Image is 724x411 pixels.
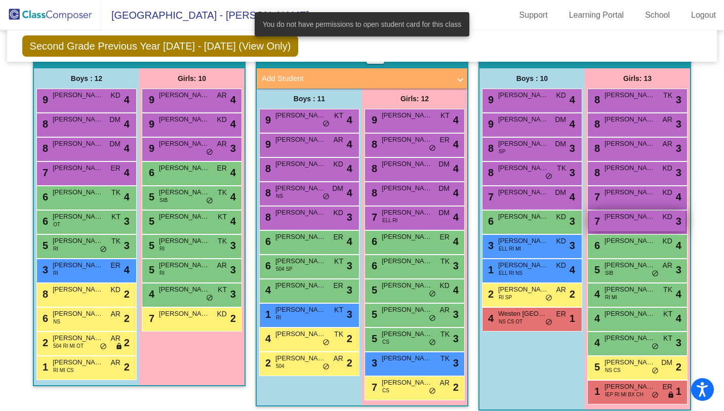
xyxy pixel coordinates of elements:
[263,114,271,126] span: 9
[592,216,600,227] span: 7
[556,260,566,271] span: KD
[570,92,575,107] span: 4
[124,262,130,277] span: 4
[453,137,459,152] span: 4
[206,148,213,156] span: do_not_disturb_alt
[557,163,566,174] span: TK
[206,197,213,205] span: do_not_disturb_alt
[498,163,549,173] span: [PERSON_NAME] [PERSON_NAME]
[382,208,432,218] span: [PERSON_NAME]
[556,309,566,319] span: ER
[367,49,384,64] button: Print Students Details
[111,309,120,319] span: AR
[429,314,436,322] span: do_not_disturb_alt
[139,68,245,89] div: Girls: 10
[275,208,326,218] span: [PERSON_NAME] Ramteare
[124,189,130,204] span: 4
[40,337,48,348] span: 2
[592,191,600,202] span: 7
[486,289,494,300] span: 2
[53,212,103,222] span: [PERSON_NAME]
[592,94,600,105] span: 8
[146,143,154,154] span: 9
[124,311,130,326] span: 2
[382,110,432,120] span: [PERSON_NAME]
[369,236,377,247] span: 6
[486,143,494,154] span: 8
[217,163,227,174] span: ER
[124,238,130,253] span: 3
[511,7,556,23] a: Support
[438,159,450,170] span: DM
[323,339,330,347] span: do_not_disturb_alt
[556,284,566,295] span: AR
[499,318,522,325] span: NS CS OT
[545,173,552,181] span: do_not_disturb_alt
[676,262,681,277] span: 3
[592,240,600,251] span: 6
[605,114,655,125] span: [PERSON_NAME]
[347,161,352,176] span: 4
[382,338,389,346] span: CS
[570,165,575,180] span: 3
[676,286,681,302] span: 4
[570,311,575,326] span: 1
[382,329,432,339] span: [PERSON_NAME]
[663,309,672,319] span: KT
[440,110,450,121] span: KT
[34,68,139,89] div: Boys : 12
[146,216,154,227] span: 5
[570,214,575,229] span: 3
[605,284,655,295] span: [PERSON_NAME]
[453,185,459,200] span: 4
[592,313,600,324] span: 4
[53,318,60,325] span: NS
[605,236,655,246] span: [PERSON_NAME]
[218,236,227,246] span: TK
[124,141,130,156] span: 4
[124,286,130,302] span: 2
[276,314,281,321] span: RI
[275,305,326,315] span: [PERSON_NAME]
[159,187,210,197] span: [PERSON_NAME]
[40,216,48,227] span: 6
[498,260,549,270] span: [PERSON_NAME]
[570,238,575,253] span: 3
[382,159,432,169] span: [PERSON_NAME]
[556,236,566,246] span: KD
[111,333,120,344] span: AR
[111,212,120,222] span: KT
[146,289,154,300] span: 4
[159,284,210,295] span: [PERSON_NAME]
[676,214,681,229] span: 3
[570,189,575,204] span: 4
[159,309,210,319] span: [PERSON_NAME]
[100,343,107,351] span: do_not_disturb_alt
[100,245,107,254] span: do_not_disturb_alt
[146,191,154,202] span: 5
[275,232,326,242] span: [PERSON_NAME]
[499,245,521,253] span: ELL RI MI
[217,260,227,271] span: AR
[230,141,236,156] span: 3
[159,139,210,149] span: [PERSON_NAME]
[663,90,672,101] span: TK
[486,167,494,178] span: 8
[218,187,227,198] span: TK
[440,135,450,145] span: ER
[605,212,655,222] span: [PERSON_NAME]
[109,139,120,149] span: DM
[275,159,326,169] span: [PERSON_NAME]
[159,260,210,270] span: [PERSON_NAME]
[479,68,585,89] div: Boys : 10
[53,342,84,350] span: 504 RI MI OT
[263,212,271,223] span: 8
[663,212,672,222] span: KD
[53,269,58,277] span: RI
[146,94,154,105] span: 9
[53,90,103,100] span: [PERSON_NAME] [PERSON_NAME]
[53,114,103,125] span: [PERSON_NAME]
[275,135,326,145] span: [PERSON_NAME]
[362,89,467,109] div: Girls: 12
[101,7,309,23] span: [GEOGRAPHIC_DATA] - [PERSON_NAME]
